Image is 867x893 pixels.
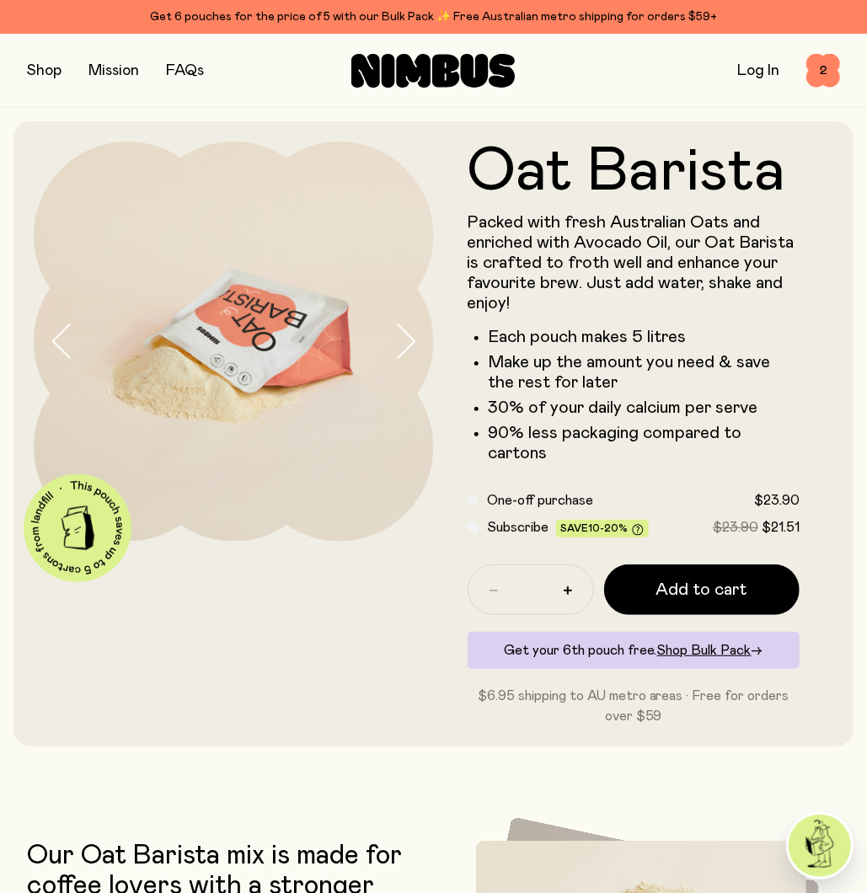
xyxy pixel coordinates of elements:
img: agent [789,815,851,877]
a: Log In [737,63,779,78]
p: $6.95 shipping to AU metro areas · Free for orders over $59 [468,686,800,726]
li: Make up the amount you need & save the rest for later [489,352,800,393]
a: FAQs [166,63,204,78]
span: $23.90 [754,494,800,507]
span: $21.51 [762,521,800,534]
span: Shop Bulk Pack [657,644,752,657]
li: 90% less packaging compared to cartons [489,423,800,463]
button: 2 [806,54,840,88]
span: $23.90 [713,521,758,534]
button: Add to cart [604,564,800,615]
li: Each pouch makes 5 litres [489,327,800,347]
span: One-off purchase [488,494,594,507]
div: Get 6 pouches for the price of 5 with our Bulk Pack ✨ Free Australian metro shipping for orders $59+ [27,7,840,27]
h1: Oat Barista [468,142,800,202]
p: Packed with fresh Australian Oats and enriched with Avocado Oil, our Oat Barista is crafted to fr... [468,212,800,313]
a: Shop Bulk Pack→ [657,644,763,657]
span: 10-20% [589,523,629,533]
li: 30% of your daily calcium per serve [489,398,800,418]
span: Add to cart [656,578,747,602]
span: Save [561,523,644,536]
span: Subscribe [488,521,549,534]
a: Mission [88,63,139,78]
div: Get your 6th pouch free. [468,632,800,669]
